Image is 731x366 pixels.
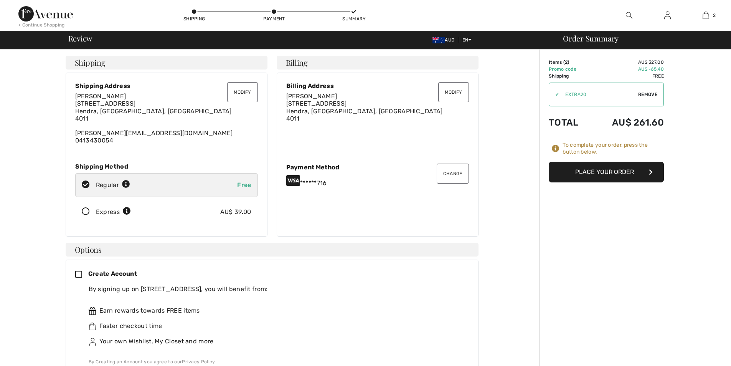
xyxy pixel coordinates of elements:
[626,11,632,20] img: search the website
[703,11,709,20] img: My Bag
[89,337,463,346] div: Your own Wishlist, My Closet and more
[227,82,258,102] button: Modify
[342,15,365,22] div: Summary
[438,82,469,102] button: Modify
[96,181,130,190] div: Regular
[591,59,664,66] td: AU$ 327.00
[462,37,472,43] span: EN
[549,109,591,136] td: Total
[89,285,463,294] div: By signing up on [STREET_ADDRESS], you will benefit from:
[549,66,591,73] td: Promo code
[89,338,96,346] img: ownWishlist.svg
[549,162,664,182] button: Place Your Order
[591,73,664,79] td: Free
[75,93,126,100] span: [PERSON_NAME]
[89,307,96,315] img: rewards.svg
[182,359,215,364] a: Privacy Policy
[89,306,463,315] div: Earn rewards towards FREE items
[432,37,457,43] span: AUD
[18,6,73,22] img: 1ère Avenue
[286,59,308,66] span: Billing
[88,270,137,277] span: Create Account
[638,91,657,98] span: Remove
[591,109,664,136] td: AU$ 261.60
[286,93,337,100] span: [PERSON_NAME]
[89,358,463,365] div: By Creating an Account you agree to our .
[68,35,92,42] span: Review
[96,207,131,217] div: Express
[75,163,258,170] div: Shipping Method
[559,83,638,106] input: Promo code
[75,59,106,66] span: Shipping
[75,93,258,144] div: [PERSON_NAME][EMAIL_ADDRESS][DOMAIN_NAME] 0413430054
[75,100,232,122] span: [STREET_ADDRESS] Hendra, [GEOGRAPHIC_DATA], [GEOGRAPHIC_DATA] 4011
[262,15,285,22] div: Payment
[687,11,724,20] a: 2
[591,66,664,73] td: AU$ -65.40
[549,73,591,79] td: Shipping
[183,15,206,22] div: Shipping
[658,11,677,20] a: Sign In
[75,82,258,89] div: Shipping Address
[437,164,469,184] button: Change
[237,181,251,189] span: Free
[554,35,726,42] div: Order Summary
[286,100,443,122] span: [STREET_ADDRESS] Hendra, [GEOGRAPHIC_DATA], [GEOGRAPHIC_DATA] 4011
[549,59,591,66] td: Items ( )
[89,321,463,331] div: Faster checkout time
[286,82,469,89] div: Billing Address
[565,60,568,65] span: 2
[549,91,559,98] div: ✔
[664,11,671,20] img: My Info
[18,22,65,28] div: < Continue Shopping
[66,243,479,257] h4: Options
[286,164,469,171] div: Payment Method
[563,142,664,156] div: To complete your order, press the button below.
[713,12,716,19] span: 2
[89,323,96,330] img: faster.svg
[432,37,445,43] img: Australian Dollar
[220,207,251,217] div: AU$ 39.00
